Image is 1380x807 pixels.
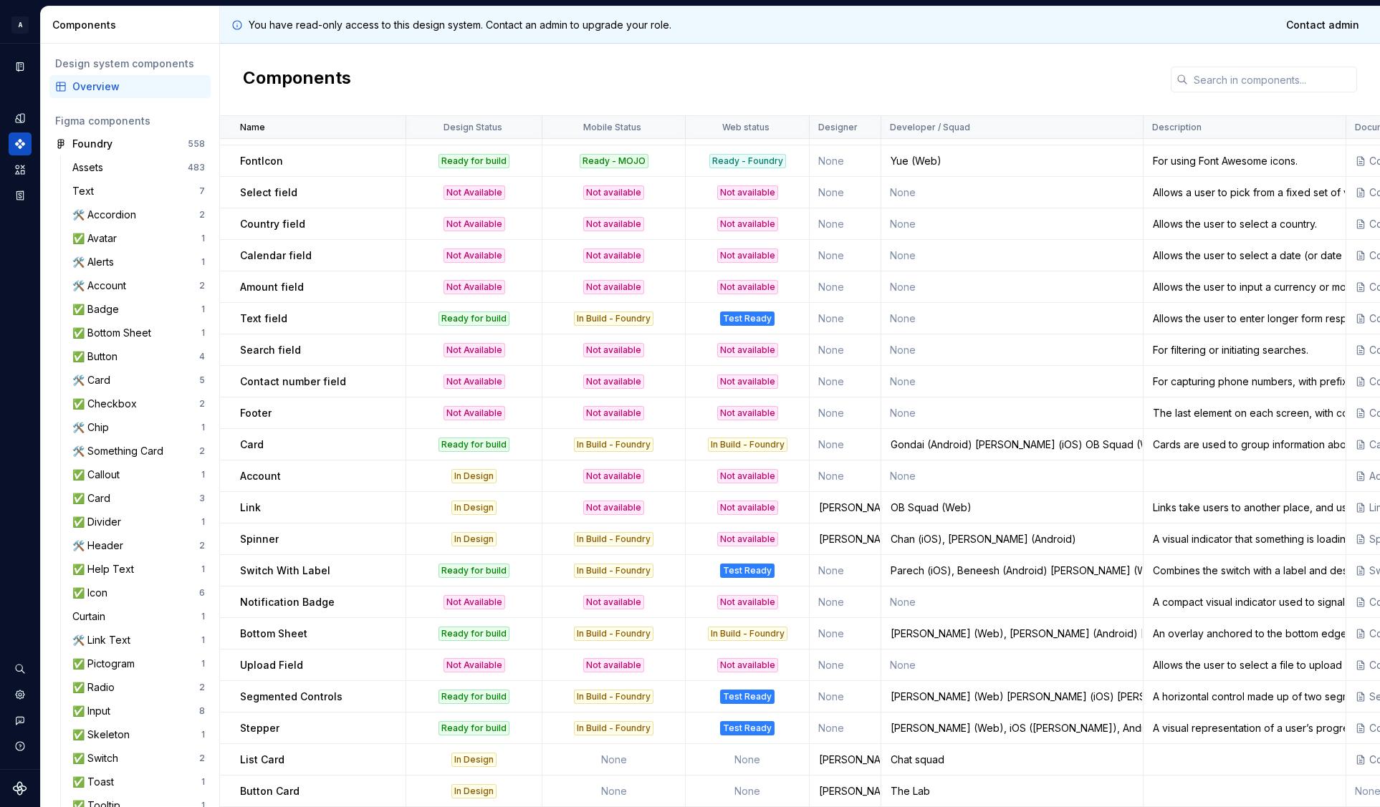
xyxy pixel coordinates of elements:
div: 2 [199,540,205,551]
div: Not Available [444,374,505,389]
p: Card [240,438,264,452]
div: Not available [583,658,644,672]
div: Not available [717,374,778,389]
div: Not Available [444,343,505,357]
div: Figma components [55,114,205,128]
p: Design Status [444,122,502,133]
div: ✅ Help Text [72,562,140,576]
td: None [810,397,881,429]
div: In Build - Foundry [574,690,653,704]
p: Name [240,122,265,133]
div: ✅ Pictogram [72,657,140,671]
div: Not available [717,469,778,483]
div: In Design [451,753,497,767]
div: Test Ready [720,690,775,704]
div: ✅ Input [72,704,116,718]
a: ✅ Badge1 [67,298,211,321]
td: None [881,586,1144,618]
a: 🛠️ Link Text1 [67,629,211,652]
div: Settings [9,683,32,706]
div: ✅ Card [72,491,116,506]
div: Ready for build [439,438,509,452]
input: Search in components... [1188,67,1357,92]
div: Not available [583,248,644,263]
p: Description [1152,122,1202,133]
p: Mobile Status [583,122,641,133]
div: Ready for build [439,690,509,704]
div: Not Available [444,406,505,420]
div: Not available [583,343,644,357]
div: Not Available [444,280,505,294]
div: Test Ready [720,564,775,578]
div: Not available [717,280,778,294]
div: Not available [717,532,778,546]
div: 7 [199,185,205,197]
td: None [810,586,881,618]
div: ✅ Icon [72,586,113,600]
div: For capturing phone numbers, with prefix selection. [1144,374,1345,389]
div: Assets [72,160,109,175]
td: None [881,177,1144,208]
p: Contact number field [240,374,346,389]
td: None [881,334,1144,366]
div: Components [9,132,32,155]
div: Ready - MOJO [580,154,648,168]
button: A [3,9,37,40]
div: Not Available [444,185,505,200]
div: Parech (iOS), Beneesh (Android) [PERSON_NAME] (Web) [882,564,1142,578]
a: ✅ Help Text1 [67,558,211,581]
span: Contact admin [1286,18,1359,32]
div: Text [72,184,100,198]
div: Not available [717,248,778,263]
button: Search ⌘K [9,657,32,680]
td: None [881,397,1144,429]
div: In Build - Foundry [574,532,653,546]
td: None [810,681,881,712]
div: 1 [201,729,205,740]
td: None [810,649,881,681]
div: [PERSON_NAME] (Web), iOS ([PERSON_NAME]), Android ([PERSON_NAME]) [882,721,1142,735]
div: Not available [583,217,644,231]
div: 2 [199,209,205,221]
a: 🛠️ Chip1 [67,416,211,439]
p: Select field [240,185,297,200]
div: Ready for build [439,627,509,641]
div: A visual indicator that something is loading. [1144,532,1345,546]
div: Not available [717,595,778,609]
div: 8 [199,705,205,717]
div: 🛠️ Something Card [72,444,169,458]
div: ✅ Button [72,349,123,364]
a: ✅ Radio2 [67,676,211,699]
div: Contact support [9,709,32,732]
div: In Design [451,532,497,546]
div: Cards are used to group information about subjects and their related actions. [1144,438,1345,452]
div: A horizontal control made up of two segments, used to toggle between views or inline content. [1144,690,1345,704]
div: 1 [201,611,205,622]
p: Country field [240,217,305,231]
p: You have read-only access to this design system. Contact an admin to upgrade your role. [249,18,671,32]
div: 558 [188,138,205,150]
a: 🛠️ Alerts1 [67,251,211,274]
div: For using Font Awesome icons. [1144,154,1345,168]
div: 2 [199,682,205,693]
div: 483 [188,162,205,173]
div: Combines the switch with a label and description to clearly communicate a binary option. [1144,564,1345,578]
div: ✅ Avatar [72,231,123,246]
p: Developer / Squad [890,122,970,133]
div: In Design [451,469,497,483]
a: Design tokens [9,107,32,130]
td: None [881,460,1144,492]
div: In Build - Foundry [574,627,653,641]
p: Footer [240,406,272,420]
a: 🛠️ Account2 [67,274,211,297]
div: Not available [583,280,644,294]
td: None [686,775,810,807]
p: Designer [818,122,858,133]
div: Ready for build [439,154,509,168]
a: ✅ Bottom Sheet1 [67,322,211,344]
div: Not available [717,658,778,672]
div: 1 [201,634,205,646]
div: ✅ Checkbox [72,397,143,411]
